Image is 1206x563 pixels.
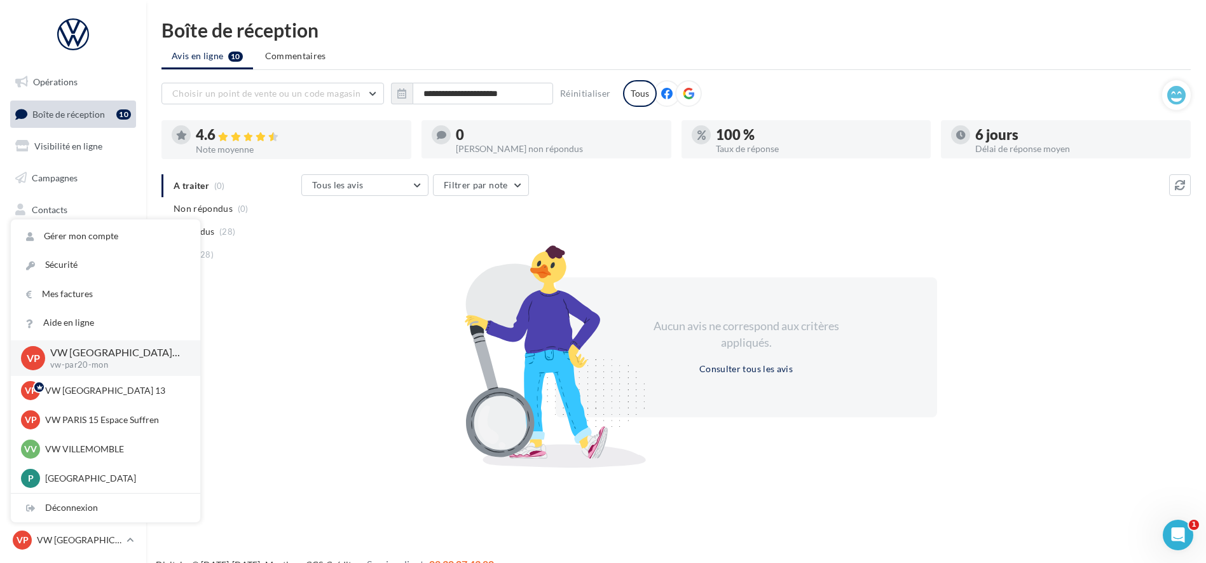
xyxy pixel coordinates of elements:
span: VP [17,534,29,546]
span: Commentaires [265,50,326,62]
a: Boîte de réception10 [8,101,139,128]
a: Campagnes DataOnDemand [8,333,139,371]
p: vw-par20-mon [50,359,180,371]
div: 0 [456,128,661,142]
span: Contacts [32,204,67,214]
span: Opérations [33,76,78,87]
button: Tous les avis [301,174,428,196]
p: VW [GEOGRAPHIC_DATA] 13 [45,384,185,397]
span: Tous les avis [312,179,364,190]
a: Gérer mon compte [11,222,200,251]
div: Délai de réponse moyen [975,144,1181,153]
a: VP VW [GEOGRAPHIC_DATA] 20 [10,528,136,552]
p: VW VILLEMOMBLE [45,443,185,455]
span: Choisir un point de vente ou un code magasin [172,88,360,99]
p: [GEOGRAPHIC_DATA] [45,472,185,485]
span: VP [25,384,37,397]
a: Visibilité en ligne [8,133,139,160]
div: Note moyenne [196,145,401,154]
span: VP [27,351,40,365]
a: Campagnes [8,165,139,191]
span: Non répondus [174,202,233,215]
div: 10 [116,109,131,120]
p: VW [GEOGRAPHIC_DATA] 20 [50,345,180,360]
span: (0) [238,204,249,214]
div: Boîte de réception [161,20,1191,39]
button: Filtrer par note [433,174,529,196]
span: Campagnes [32,172,78,183]
span: VP [25,414,37,426]
div: 100 % [716,128,921,142]
div: 6 jours [975,128,1181,142]
a: Sécurité [11,251,200,279]
div: Aucun avis ne correspond aux critères appliqués. [637,318,856,351]
button: Réinitialiser [555,86,616,101]
div: Déconnexion [11,494,200,522]
button: Consulter tous les avis [694,361,798,377]
span: Boîte de réception [32,108,105,119]
p: VW PARIS 15 Espace Suffren [45,414,185,426]
iframe: Intercom live chat [1163,520,1193,550]
a: PLV et print personnalisable [8,291,139,329]
span: 1 [1189,520,1199,530]
span: VV [24,443,37,455]
p: VW [GEOGRAPHIC_DATA] 20 [37,534,121,546]
a: Mes factures [11,280,200,309]
div: 4.6 [196,128,401,142]
span: P [28,472,34,485]
div: [PERSON_NAME] non répondus [456,144,661,153]
span: (28) [219,226,235,237]
span: (28) [198,249,214,260]
div: Taux de réponse [716,144,921,153]
div: Tous [623,80,657,107]
a: Opérations [8,69,139,95]
a: Contacts [8,197,139,223]
a: Calendrier [8,260,139,286]
button: Choisir un point de vente ou un code magasin [161,83,384,104]
a: Aide en ligne [11,309,200,337]
a: Médiathèque [8,228,139,254]
span: Visibilité en ligne [34,141,102,151]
